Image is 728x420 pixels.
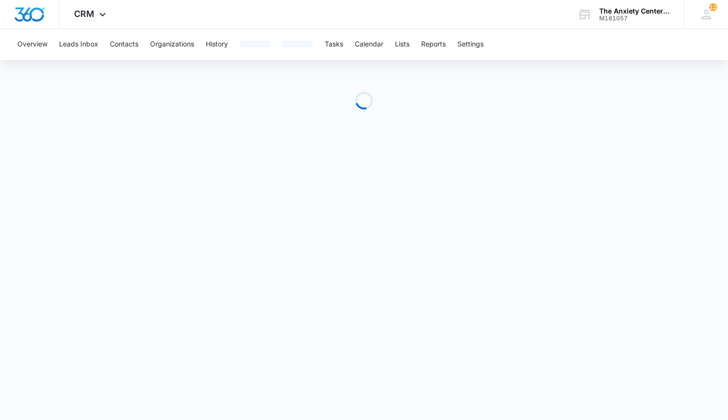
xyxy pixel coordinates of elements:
div: account name [599,7,670,15]
button: Lists [395,29,409,60]
button: Contacts [110,29,138,60]
button: Calendar [355,29,383,60]
span: CRM [74,9,94,19]
span: 12 [709,3,717,11]
button: Leads Inbox [59,29,98,60]
button: History [206,29,228,60]
button: Organizations [150,29,194,60]
div: account id [599,15,670,22]
button: Settings [457,29,484,60]
button: Tasks [325,29,343,60]
button: Overview [17,29,47,60]
button: Reports [421,29,446,60]
div: notifications count [709,3,717,11]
